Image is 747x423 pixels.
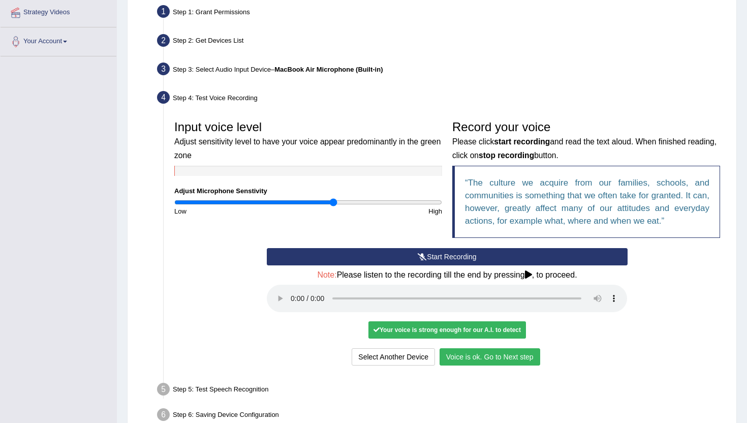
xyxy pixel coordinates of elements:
small: Adjust sensitivity level to have your voice appear predominantly in the green zone [174,137,441,159]
span: – [271,66,383,73]
b: start recording [494,137,550,146]
button: Select Another Device [352,348,435,366]
h3: Input voice level [174,120,442,161]
b: MacBook Air Microphone (Built-in) [274,66,383,73]
label: Adjust Microphone Senstivity [174,186,267,196]
small: Please click and read the text aloud. When finished reading, click on button. [452,137,717,159]
h4: Please listen to the recording till the end by pressing , to proceed. [267,270,627,280]
div: Step 1: Grant Permissions [152,2,732,24]
div: Step 3: Select Audio Input Device [152,59,732,82]
div: Step 2: Get Devices List [152,31,732,53]
b: stop recording [479,151,534,160]
h3: Record your voice [452,120,720,161]
q: The culture we acquire from our families, schools, and communities is something that we often tak... [465,178,709,226]
div: Step 5: Test Speech Recognition [152,380,732,402]
div: High [308,206,448,216]
a: Your Account [1,27,116,53]
button: Voice is ok. Go to Next step [440,348,540,366]
div: Step 4: Test Voice Recording [152,88,732,110]
div: Low [169,206,308,216]
button: Start Recording [267,248,627,265]
span: Note: [317,270,336,279]
div: Your voice is strong enough for our A.I. to detect [368,321,526,339]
